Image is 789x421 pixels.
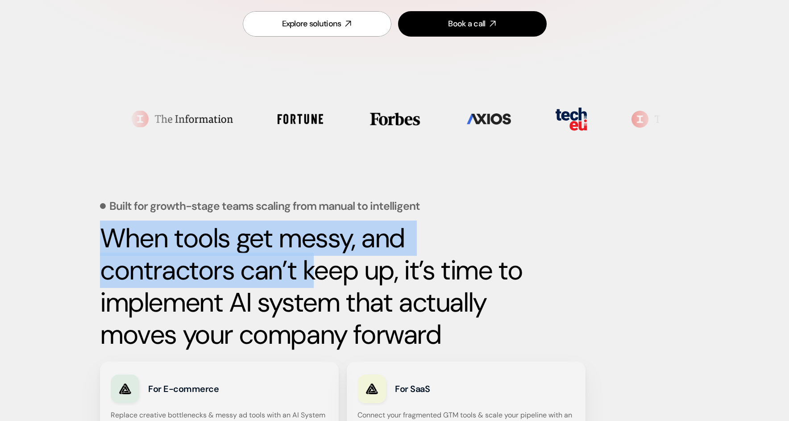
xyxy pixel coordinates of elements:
p: Built for growth-stage teams scaling from manual to intelligent [109,200,420,212]
strong: When tools get messy, and contractors can’t keep up, it’s time to implement AI system that actual... [100,221,528,352]
h3: For E-commerce [148,383,270,395]
h3: For SaaS [395,383,517,395]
